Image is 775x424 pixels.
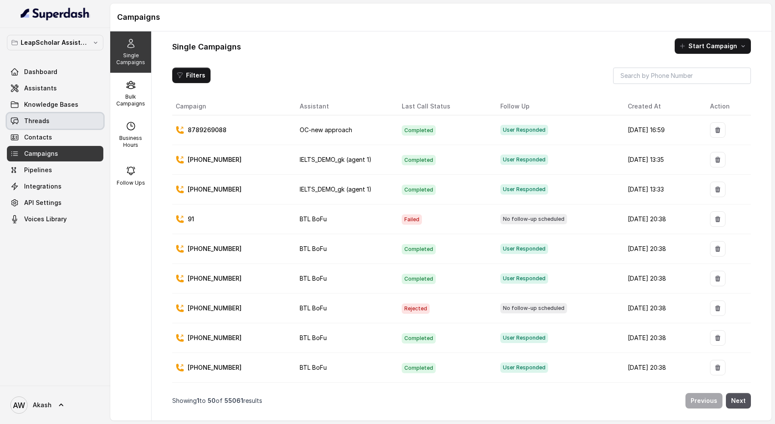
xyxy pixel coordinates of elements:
[621,175,703,204] td: [DATE] 13:33
[7,179,103,194] a: Integrations
[402,244,436,254] span: Completed
[293,98,395,115] th: Assistant
[24,100,78,109] span: Knowledge Bases
[402,125,436,136] span: Completed
[402,303,430,314] span: Rejected
[188,244,242,253] p: [PHONE_NUMBER]
[621,264,703,294] td: [DATE] 20:38
[621,98,703,115] th: Created At
[21,7,90,21] img: light.svg
[493,98,621,115] th: Follow Up
[7,393,103,417] a: Akash
[621,115,703,145] td: [DATE] 16:59
[172,396,262,405] p: Showing to of results
[500,362,548,373] span: User Responded
[300,304,327,312] span: BTL BoFu
[300,215,327,223] span: BTL BoFu
[402,333,436,344] span: Completed
[7,80,103,96] a: Assistants
[621,323,703,353] td: [DATE] 20:38
[24,68,57,76] span: Dashboard
[172,388,751,414] nav: Pagination
[24,215,67,223] span: Voices Library
[621,234,703,264] td: [DATE] 20:38
[24,198,62,207] span: API Settings
[21,37,90,48] p: LeapScholar Assistant
[300,245,327,252] span: BTL BoFu
[500,244,548,254] span: User Responded
[197,397,199,404] span: 1
[208,397,216,404] span: 50
[675,38,751,54] button: Start Campaign
[224,397,243,404] span: 55061
[500,273,548,284] span: User Responded
[500,333,548,343] span: User Responded
[24,166,52,174] span: Pipelines
[188,363,242,372] p: [PHONE_NUMBER]
[621,383,703,412] td: [DATE] 20:38
[621,204,703,234] td: [DATE] 20:38
[7,146,103,161] a: Campaigns
[24,182,62,191] span: Integrations
[402,363,436,373] span: Completed
[188,185,242,194] p: [PHONE_NUMBER]
[300,275,327,282] span: BTL BoFu
[300,364,327,371] span: BTL BoFu
[188,304,242,313] p: [PHONE_NUMBER]
[188,274,242,283] p: [PHONE_NUMBER]
[395,98,493,115] th: Last Call Status
[7,211,103,227] a: Voices Library
[114,93,148,107] p: Bulk Campaigns
[7,195,103,210] a: API Settings
[300,156,372,163] span: IELTS_DEMO_gk (agent 1)
[402,185,436,195] span: Completed
[703,98,751,115] th: Action
[188,126,226,134] p: 8789269088
[500,155,548,165] span: User Responded
[24,149,58,158] span: Campaigns
[24,117,50,125] span: Threads
[33,401,52,409] span: Akash
[402,155,436,165] span: Completed
[685,393,722,409] button: Previous
[613,68,751,84] input: Search by Phone Number
[172,68,211,83] button: Filters
[402,274,436,284] span: Completed
[726,393,751,409] button: Next
[172,98,293,115] th: Campaign
[7,130,103,145] a: Contacts
[114,135,148,149] p: Business Hours
[114,52,148,66] p: Single Campaigns
[117,180,145,186] p: Follow Ups
[402,214,422,225] span: Failed
[188,155,242,164] p: [PHONE_NUMBER]
[172,40,241,54] h1: Single Campaigns
[24,133,52,142] span: Contacts
[500,184,548,195] span: User Responded
[500,125,548,135] span: User Responded
[300,334,327,341] span: BTL BoFu
[7,162,103,178] a: Pipelines
[300,126,352,133] span: OC-new approach
[7,113,103,129] a: Threads
[13,401,25,410] text: AW
[621,145,703,175] td: [DATE] 13:35
[7,35,103,50] button: LeapScholar Assistant
[621,353,703,383] td: [DATE] 20:38
[621,294,703,323] td: [DATE] 20:38
[188,215,194,223] p: 91
[7,64,103,80] a: Dashboard
[500,303,567,313] span: No follow-up scheduled
[24,84,57,93] span: Assistants
[500,214,567,224] span: No follow-up scheduled
[188,334,242,342] p: [PHONE_NUMBER]
[300,186,372,193] span: IELTS_DEMO_gk (agent 1)
[117,10,765,24] h1: Campaigns
[7,97,103,112] a: Knowledge Bases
